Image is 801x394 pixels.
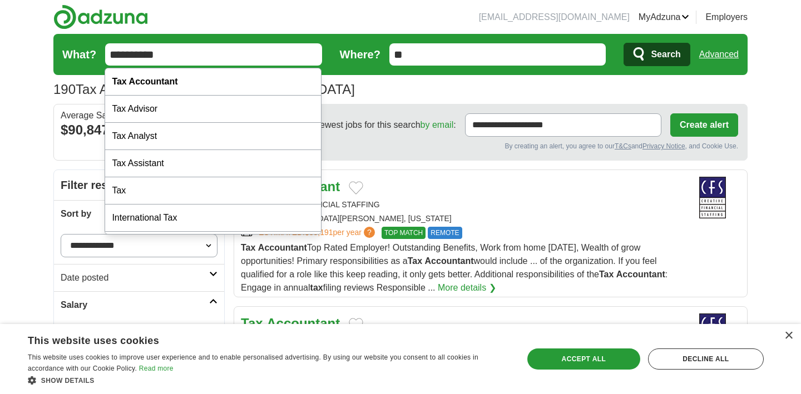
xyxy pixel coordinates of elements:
[53,4,148,29] img: Adzuna logo
[349,181,363,194] button: Add to favorite jobs
[421,120,454,129] a: by email
[266,316,340,331] strong: Accountant
[438,281,496,295] a: More details ❯
[670,113,738,137] button: Create alert
[615,142,631,150] a: T&Cs
[105,123,321,150] div: Tax Analyst
[258,243,307,252] strong: Accountant
[624,43,690,66] button: Search
[105,96,321,123] div: Tax Advisor
[243,141,738,151] div: By creating an alert, you agree to our and , and Cookie Use.
[139,365,174,372] a: Read more, opens a new window
[364,227,375,238] span: ?
[705,11,748,24] a: Employers
[54,200,224,227] a: Sort by
[408,256,422,266] strong: Tax
[54,264,224,291] a: Date posted
[382,227,426,239] span: TOP MATCH
[105,177,321,205] div: Tax
[349,318,363,331] button: Add to favorite jobs
[699,43,739,66] a: Advanced
[241,316,263,331] strong: Tax
[599,270,614,279] strong: Tax
[265,118,456,132] span: Receive the newest jobs for this search :
[28,331,481,347] div: This website uses cookies
[527,348,640,370] div: Accept all
[105,150,321,177] div: Tax Assistant
[53,79,76,99] span: 190
[54,291,224,318] a: Salary
[639,11,690,24] a: MyAdzuna
[479,11,630,24] li: [EMAIL_ADDRESS][DOMAIN_NAME]
[651,43,680,66] span: Search
[310,283,323,292] strong: tax
[642,142,685,150] a: Privacy Notice
[61,111,217,120] div: Average Salary
[685,177,740,218] img: Creative Financial Staffing logo
[241,316,340,331] a: Tax Accountant
[28,375,509,386] div: Show details
[112,77,177,86] strong: Tax Accountant
[428,227,462,239] span: REMOTE
[28,353,478,372] span: This website uses cookies to improve user experience and to enable personalised advertising. By u...
[616,270,665,279] strong: Accountant
[61,298,209,312] h2: Salary
[61,207,209,221] h2: Sort by
[648,348,764,370] div: Decline all
[54,170,224,200] h2: Filter results
[685,313,740,355] img: Creative Financial Staffing logo
[241,243,667,292] span: Top Rated Employer! Outstanding Benefits, Work from home [DATE], Wealth of grow opportunities! Pr...
[105,205,321,232] div: International Tax
[105,232,321,259] div: Property Tax
[425,256,474,266] strong: Accountant
[784,332,793,340] div: Close
[61,271,209,285] h2: Date posted
[41,377,95,385] span: Show details
[241,243,255,252] strong: Tax
[62,46,96,63] label: What?
[53,82,355,97] h1: Tax Accountant Jobs in [GEOGRAPHIC_DATA]
[61,120,217,140] div: $90,847
[340,46,380,63] label: Where?
[241,213,676,225] div: [GEOGRAPHIC_DATA][PERSON_NAME], [US_STATE]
